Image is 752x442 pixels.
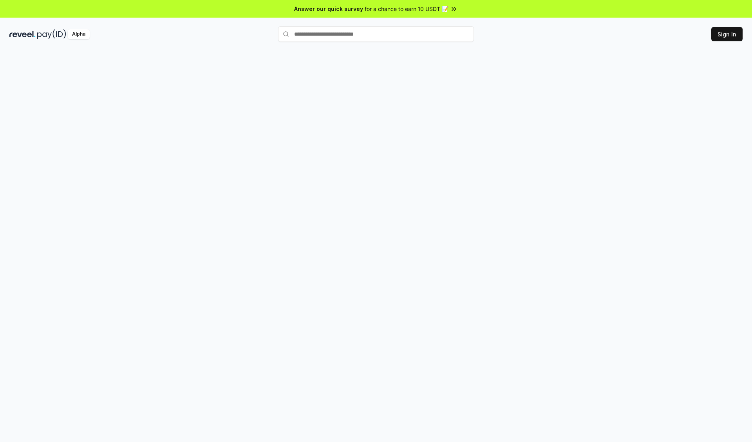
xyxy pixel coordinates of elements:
span: Answer our quick survey [294,5,363,13]
img: reveel_dark [9,29,36,39]
span: for a chance to earn 10 USDT 📝 [365,5,448,13]
div: Alpha [68,29,90,39]
img: pay_id [37,29,66,39]
button: Sign In [711,27,743,41]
